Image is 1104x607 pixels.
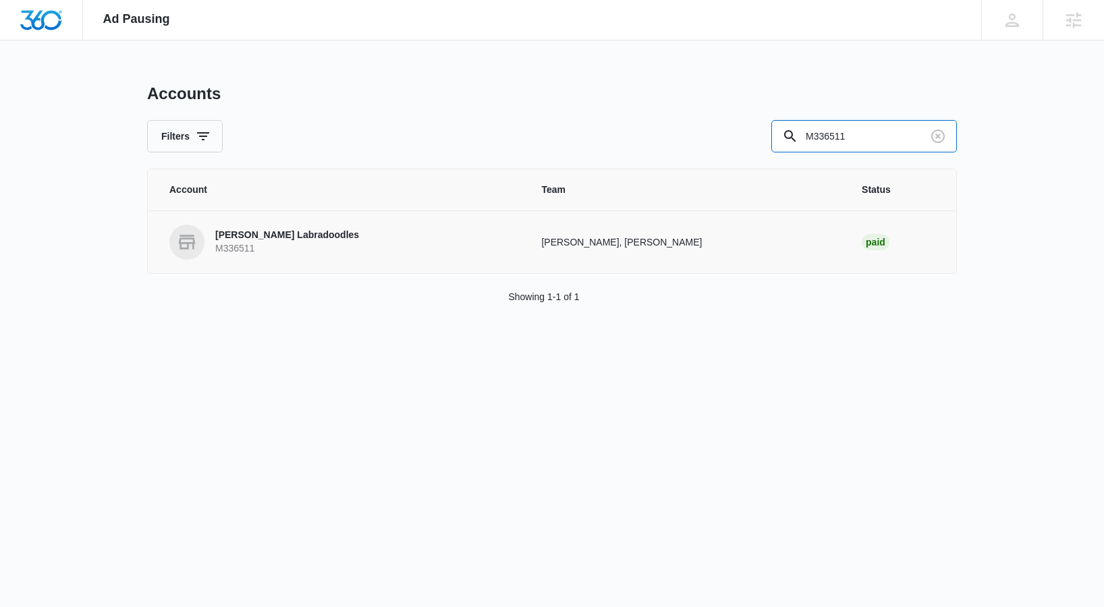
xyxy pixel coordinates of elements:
a: [PERSON_NAME] LabradoodlesM336511 [169,225,509,260]
p: Showing 1-1 of 1 [508,290,579,304]
span: Ad Pausing [103,12,170,26]
p: [PERSON_NAME] Labradoodles [215,229,359,242]
span: Account [169,183,509,197]
button: Clear [927,125,949,147]
input: Search By Account Number [771,120,957,152]
button: Filters [147,120,223,152]
p: M336511 [215,242,359,256]
div: Paid [862,234,889,250]
h1: Accounts [147,84,221,104]
span: Status [862,183,935,197]
p: [PERSON_NAME], [PERSON_NAME] [541,235,829,250]
span: Team [541,183,829,197]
